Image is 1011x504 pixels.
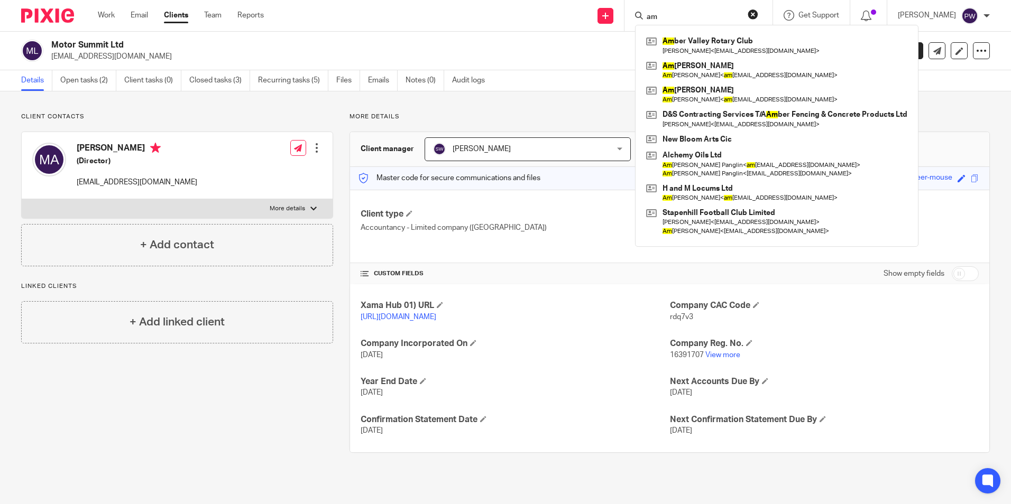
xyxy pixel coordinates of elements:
[361,338,669,349] h4: Company Incorporated On
[798,12,839,19] span: Get Support
[961,7,978,24] img: svg%3E
[670,414,979,425] h4: Next Confirmation Statement Due By
[358,173,540,183] p: Master code for secure communications and files
[164,10,188,21] a: Clients
[21,40,43,62] img: svg%3E
[361,209,669,220] h4: Client type
[270,204,305,213] p: More details
[361,389,383,396] span: [DATE]
[150,143,161,153] i: Primary
[884,268,944,279] label: Show empty fields
[336,70,360,91] a: Files
[406,70,444,91] a: Notes (0)
[21,70,52,91] a: Details
[670,338,979,349] h4: Company Reg. No.
[748,9,758,20] button: Clear
[361,144,414,154] h3: Client manager
[361,300,669,311] h4: Xama Hub 01) URL
[130,314,225,330] h4: + Add linked client
[51,51,846,62] p: [EMAIL_ADDRESS][DOMAIN_NAME]
[453,145,511,153] span: [PERSON_NAME]
[361,427,383,434] span: [DATE]
[898,10,956,21] p: [PERSON_NAME]
[204,10,222,21] a: Team
[670,300,979,311] h4: Company CAC Code
[368,70,398,91] a: Emails
[350,113,990,121] p: More details
[21,8,74,23] img: Pixie
[131,10,148,21] a: Email
[670,313,693,321] span: rdq7v3
[670,351,704,359] span: 16391707
[124,70,181,91] a: Client tasks (0)
[237,10,264,21] a: Reports
[361,376,669,387] h4: Year End Date
[51,40,687,51] h2: Motor Summit Ltd
[670,376,979,387] h4: Next Accounts Due By
[21,282,333,291] p: Linked clients
[77,177,197,188] p: [EMAIL_ADDRESS][DOMAIN_NAME]
[361,351,383,359] span: [DATE]
[705,351,740,359] a: View more
[77,143,197,156] h4: [PERSON_NAME]
[361,313,436,321] a: [URL][DOMAIN_NAME]
[21,113,333,121] p: Client contacts
[670,389,692,396] span: [DATE]
[361,269,669,278] h4: CUSTOM FIELDS
[189,70,250,91] a: Closed tasks (3)
[452,70,493,91] a: Audit logs
[140,237,214,253] h4: + Add contact
[32,143,66,176] img: svg%3E
[60,70,116,91] a: Open tasks (2)
[258,70,328,91] a: Recurring tasks (5)
[77,156,197,166] h5: (Director)
[670,427,692,434] span: [DATE]
[433,143,446,155] img: svg%3E
[98,10,115,21] a: Work
[361,222,669,233] p: Accountancy - Limited company ([GEOGRAPHIC_DATA])
[646,13,741,22] input: Search
[361,414,669,425] h4: Confirmation Statement Date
